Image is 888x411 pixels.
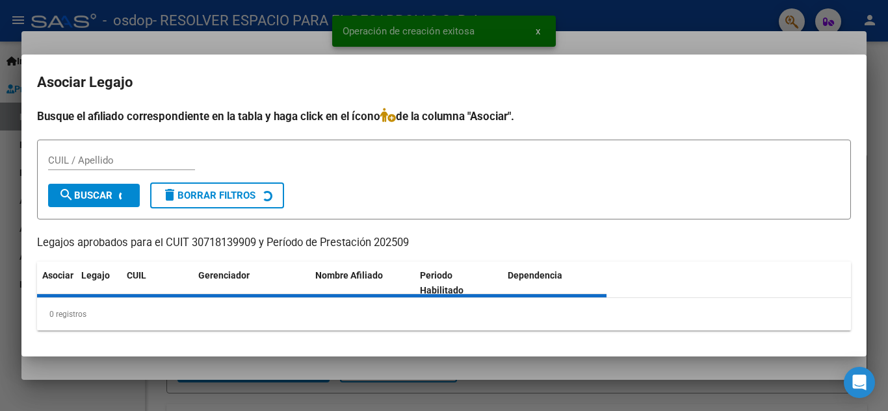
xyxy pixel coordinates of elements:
[508,270,562,280] span: Dependencia
[122,262,193,305] datatable-header-cell: CUIL
[59,190,112,201] span: Buscar
[150,182,284,208] button: Borrar Filtros
[127,270,146,280] span: CUIL
[415,262,503,305] datatable-header-cell: Periodo Habilitado
[76,262,122,305] datatable-header-cell: Legajo
[42,270,73,280] span: Asociar
[198,270,250,280] span: Gerenciador
[310,262,415,305] datatable-header-cell: Nombre Afiliado
[844,367,875,398] div: Open Intercom Messenger
[162,190,255,201] span: Borrar Filtros
[420,270,464,295] span: Periodo Habilitado
[37,235,851,251] p: Legajos aprobados para el CUIT 30718139909 y Período de Prestación 202509
[37,298,851,330] div: 0 registros
[37,70,851,95] h2: Asociar Legajo
[37,262,76,305] datatable-header-cell: Asociar
[59,187,74,203] mat-icon: search
[315,270,383,280] span: Nombre Afiliado
[193,262,310,305] datatable-header-cell: Gerenciador
[162,187,177,203] mat-icon: delete
[503,262,607,305] datatable-header-cell: Dependencia
[81,270,110,280] span: Legajo
[37,108,851,125] h4: Busque el afiliado correspondiente en la tabla y haga click en el ícono de la columna "Asociar".
[48,184,140,207] button: Buscar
